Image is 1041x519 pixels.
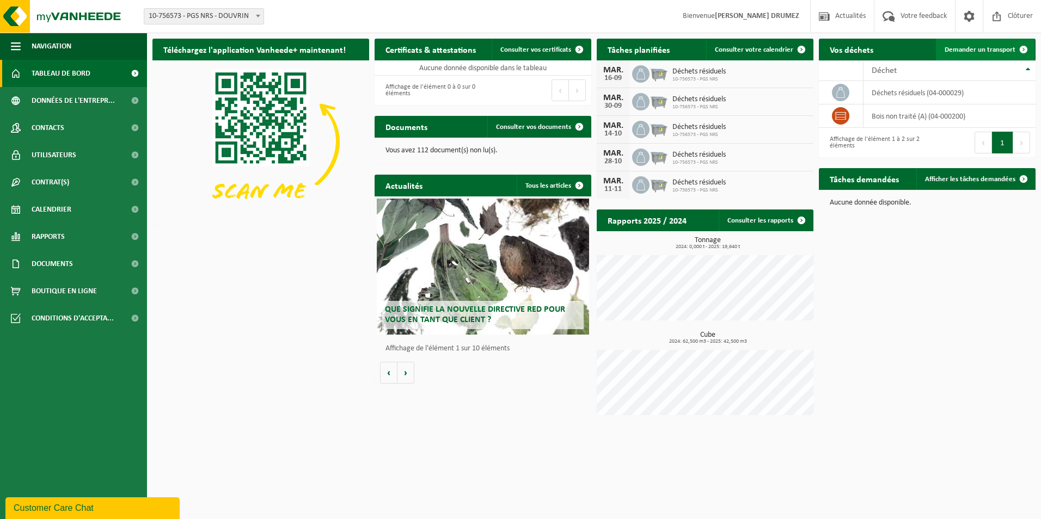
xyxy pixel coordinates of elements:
span: Déchets résiduels [672,178,726,187]
a: Que signifie la nouvelle directive RED pour vous en tant que client ? [377,199,589,335]
td: Aucune donnée disponible dans le tableau [375,60,591,76]
span: Consulter vos certificats [500,46,571,53]
span: Conditions d'accepta... [32,305,114,332]
button: Vorige [380,362,397,384]
span: 10-756573 - PGS NRS [672,187,726,194]
span: Données de l'entrepr... [32,87,115,114]
span: 10-756573 - PGS NRS [672,159,726,166]
iframe: chat widget [5,495,182,519]
img: WB-2500-GAL-GY-01 [650,175,668,193]
h2: Vos déchets [819,39,884,60]
h3: Cube [602,331,813,344]
span: Déchets résiduels [672,151,726,159]
span: Que signifie la nouvelle directive RED pour vous en tant que client ? [385,305,565,324]
button: Previous [552,79,569,101]
a: Tous les articles [517,175,590,196]
span: 10-756573 - PGS NRS [672,76,726,83]
div: 16-09 [602,75,624,82]
button: Volgende [397,362,414,384]
div: 28-10 [602,158,624,165]
button: 1 [992,132,1013,153]
div: Affichage de l'élément 1 à 2 sur 2 éléments [824,131,922,155]
h2: Rapports 2025 / 2024 [597,209,697,231]
div: MAR. [602,177,624,186]
span: Calendrier [32,196,71,223]
div: 30-09 [602,102,624,110]
img: Download de VHEPlus App [152,60,369,223]
span: 10-756573 - PGS NRS - DOUVRIN [144,9,264,24]
a: Consulter les rapports [719,209,812,231]
span: Consulter vos documents [496,123,571,131]
h2: Certificats & attestations [375,39,487,60]
button: Next [569,79,586,101]
span: Consulter votre calendrier [715,46,793,53]
h2: Tâches planifiées [597,39,681,60]
span: Afficher les tâches demandées [925,176,1015,183]
span: Déchets résiduels [672,67,726,76]
span: Déchets résiduels [672,123,726,132]
a: Consulter votre calendrier [706,39,812,60]
div: 14-10 [602,130,624,138]
strong: [PERSON_NAME] DRUMEZ [715,12,799,20]
h2: Téléchargez l'application Vanheede+ maintenant! [152,39,357,60]
span: Boutique en ligne [32,277,97,305]
h2: Actualités [375,175,433,196]
button: Next [1013,132,1030,153]
a: Demander un transport [936,39,1034,60]
h2: Tâches demandées [819,168,910,189]
td: déchets résiduels (04-000029) [864,81,1036,104]
span: 10-756573 - PGS NRS [672,104,726,110]
div: MAR. [602,94,624,102]
span: Contacts [32,114,64,141]
p: Aucune donnée disponible. [830,199,1025,207]
div: MAR. [602,66,624,75]
img: WB-2500-GAL-GY-01 [650,64,668,82]
div: MAR. [602,149,624,158]
span: 10-756573 - PGS NRS [672,132,726,138]
button: Previous [975,132,992,153]
span: 10-756573 - PGS NRS - DOUVRIN [144,8,264,24]
p: Vous avez 112 document(s) non lu(s). [385,147,580,155]
span: Déchet [872,66,897,75]
span: Contrat(s) [32,169,69,196]
a: Consulter vos certificats [492,39,590,60]
img: WB-2500-GAL-GY-01 [650,147,668,165]
span: Déchets résiduels [672,95,726,104]
span: 2024: 0,000 t - 2025: 19,640 t [602,244,813,250]
span: Rapports [32,223,65,250]
a: Consulter vos documents [487,116,590,138]
span: Navigation [32,33,71,60]
p: Affichage de l'élément 1 sur 10 éléments [385,345,586,353]
span: Documents [32,250,73,277]
span: 2024: 62,500 m3 - 2025: 42,500 m3 [602,339,813,344]
h2: Documents [375,116,438,137]
h3: Tonnage [602,237,813,250]
td: bois non traité (A) (04-000200) [864,104,1036,128]
div: MAR. [602,121,624,130]
a: Afficher les tâches demandées [916,168,1034,190]
span: Demander un transport [945,46,1015,53]
img: WB-2500-GAL-GY-01 [650,119,668,138]
div: 11-11 [602,186,624,193]
img: WB-2500-GAL-GY-01 [650,91,668,110]
span: Utilisateurs [32,141,76,169]
div: Affichage de l'élément 0 à 0 sur 0 éléments [380,78,477,102]
span: Tableau de bord [32,60,90,87]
